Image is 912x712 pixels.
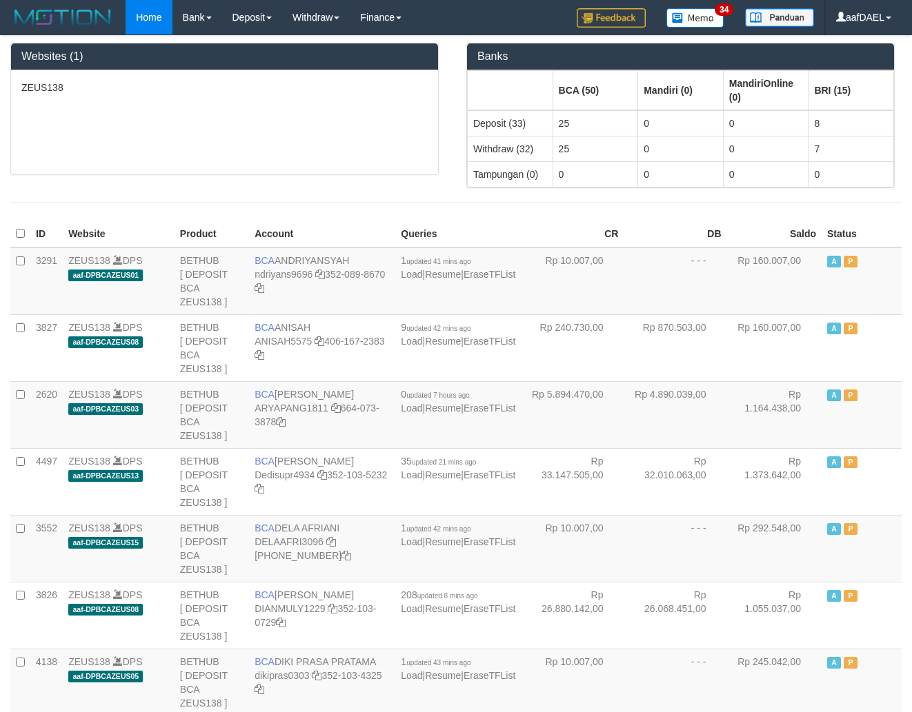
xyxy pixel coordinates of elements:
[624,381,726,448] td: Rp 4.890.039,00
[464,269,515,280] a: EraseTFList
[326,536,336,547] a: Copy DELAAFRI3096 to clipboard
[401,656,470,667] span: 1
[249,515,395,582] td: DELA AFRIANI [PHONE_NUMBER]
[255,483,264,494] a: Copy 3521035232 to clipboard
[406,659,470,667] span: updated 43 mins ago
[175,582,249,649] td: BETHUB [ DEPOSIT BCA ZEUS138 ]
[727,247,822,315] td: Rp 160.007,00
[577,8,646,28] img: Feedback.jpg
[401,456,476,467] span: 35
[638,110,724,136] td: 0
[401,322,470,333] span: 9
[464,336,515,347] a: EraseTFList
[401,336,422,347] a: Load
[464,670,515,681] a: EraseTFList
[175,247,249,315] td: BETHUB [ DEPOSIT BCA ZEUS138 ]
[401,670,422,681] a: Load
[624,314,726,381] td: Rp 870.503,00
[21,50,428,63] h3: Websites (1)
[827,523,841,535] span: Active
[624,247,726,315] td: - - -
[464,403,515,414] a: EraseTFList
[425,403,461,414] a: Resume
[827,657,841,669] span: Active
[63,448,175,515] td: DPS
[63,247,175,315] td: DPS
[255,684,264,695] a: Copy 3521034325 to clipboard
[255,322,275,333] span: BCA
[63,515,175,582] td: DPS
[727,381,822,448] td: Rp 1.164.438,00
[827,590,841,602] span: Active
[315,336,324,347] a: Copy ANISAH5575 to clipboard
[30,221,63,247] th: ID
[624,448,726,515] td: Rp 32.010.063,00
[727,314,822,381] td: Rp 160.007,00
[723,110,809,136] td: 0
[63,582,175,649] td: DPS
[844,323,858,334] span: Paused
[745,8,814,27] img: panduan.png
[406,391,470,399] span: updated 7 hours ago
[30,582,63,649] td: 3826
[425,469,461,480] a: Resume
[401,589,515,614] span: | |
[395,221,521,247] th: Queries
[477,50,884,63] h3: Banks
[68,456,110,467] a: ZEUS138
[624,221,726,247] th: DB
[68,522,110,533] a: ZEUS138
[521,221,624,247] th: CR
[30,381,63,448] td: 2620
[255,255,275,266] span: BCA
[249,247,395,315] td: ANDRIYANSYAH 352-089-8670
[401,522,470,533] span: 1
[827,256,841,267] span: Active
[255,389,275,400] span: BCA
[315,269,325,280] a: Copy ndriyans9696 to clipboard
[406,525,470,533] span: updated 42 mins ago
[715,3,733,16] span: 34
[553,161,638,187] td: 0
[406,325,470,332] span: updated 42 mins ago
[809,136,894,161] td: 7
[68,589,110,600] a: ZEUS138
[401,522,515,547] span: | |
[406,258,470,265] span: updated 41 mins ago
[401,589,477,600] span: 208
[175,221,249,247] th: Product
[63,381,175,448] td: DPS
[827,456,841,468] span: Active
[521,314,624,381] td: Rp 240.730,00
[425,269,461,280] a: Resume
[255,536,324,547] a: DELAAFRI3096
[553,110,638,136] td: 25
[464,536,515,547] a: EraseTFList
[255,349,264,360] a: Copy 4061672383 to clipboard
[249,381,395,448] td: [PERSON_NAME] 664-073-3878
[425,670,461,681] a: Resume
[468,136,553,161] td: Withdraw (32)
[68,656,110,667] a: ZEUS138
[249,314,395,381] td: ANISAH 406-167-2383
[521,582,624,649] td: Rp 26.880.142,00
[727,515,822,582] td: Rp 292.548,00
[809,70,894,110] th: Group: activate to sort column ascending
[68,403,143,415] span: aaf-DPBCAZEUS03
[401,322,515,347] span: | |
[63,314,175,381] td: DPS
[68,389,110,400] a: ZEUS138
[249,221,395,247] th: Account
[401,536,422,547] a: Load
[844,256,858,267] span: Paused
[553,136,638,161] td: 25
[30,247,63,315] td: 3291
[723,136,809,161] td: 0
[175,381,249,448] td: BETHUB [ DEPOSIT BCA ZEUS138 ]
[827,323,841,334] span: Active
[255,522,275,533] span: BCA
[63,221,175,247] th: Website
[401,656,515,681] span: | |
[844,590,858,602] span: Paused
[68,604,143,616] span: aaf-DPBCAZEUS08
